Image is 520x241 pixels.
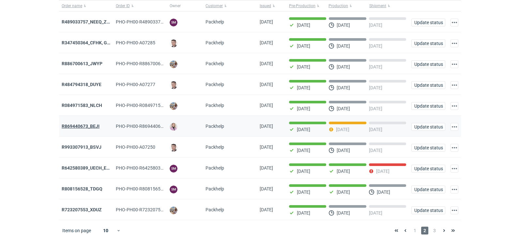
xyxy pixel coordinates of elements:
button: Actions [451,102,458,110]
span: PHO-PH00-A07285 [116,40,155,45]
img: Michał Palasek [170,206,177,214]
p: [DATE] [337,85,350,90]
p: [DATE] [376,169,390,174]
a: R084971583_NLCH [62,103,102,108]
button: Issued [257,1,286,11]
figcaption: SM [170,19,177,26]
p: [DATE] [337,210,350,216]
figcaption: SM [170,186,177,193]
span: Customer [206,3,223,8]
button: Pre-Production [286,1,327,11]
p: [DATE] [369,127,382,132]
button: Update status [411,186,445,193]
span: Packhelp [206,19,224,24]
img: Maciej Sikora [170,39,177,47]
button: Actions [451,123,458,131]
a: R808156528_TDGQ [62,186,102,191]
p: [DATE] [336,127,349,132]
p: [DATE] [297,23,310,28]
a: R347450364_CFHK, GKSJ [62,40,115,45]
img: Maciej Sikora [170,144,177,152]
span: PHO-PH00-R642580389_UECH_ESJL [116,165,192,171]
a: R489033757_NEEQ_ZVYP_WVPK_PHVG_SDDZ_GAYC [62,19,172,24]
span: Update status [414,145,442,150]
button: Actions [451,19,458,26]
span: PHO-PH00-R869440673_BEJI [116,124,177,129]
span: Update status [414,187,442,192]
p: [DATE] [337,148,350,153]
p: [DATE] [369,85,382,90]
a: R869440673_BEJI [62,124,99,129]
button: Order name [59,1,113,11]
span: Update status [414,62,442,67]
span: Owner [170,3,181,8]
span: Update status [414,41,442,46]
span: Order name [62,3,82,8]
span: Items on page [62,227,91,234]
button: Update status [411,39,445,47]
a: R484794318_DUYE [62,82,101,87]
p: [DATE] [369,64,382,69]
span: Shipment [369,3,386,8]
span: 24/09/2025 [260,103,273,108]
span: 25/09/2025 [260,40,273,45]
p: [DATE] [337,169,350,174]
button: Customer [203,1,257,11]
span: Update status [414,104,442,108]
p: [DATE] [369,148,382,153]
button: Production [327,1,368,11]
button: Actions [451,144,458,152]
button: Update status [411,19,445,26]
span: Packhelp [206,165,224,171]
p: [DATE] [297,210,310,216]
span: PHO-PH00-A07250 [116,144,155,150]
button: Shipment [368,1,409,11]
span: PHO-PH00-R489033757_NEEQ_ZVYP_WVPK_PHVG_SDDZ_GAYC [116,19,248,24]
p: [DATE] [369,210,382,216]
a: R723207553_XDUZ [62,207,102,212]
p: [DATE] [337,23,350,28]
span: Issued [260,3,271,8]
button: Actions [451,39,458,47]
strong: R993307913_BSVJ [62,144,101,150]
p: [DATE] [297,43,310,49]
figcaption: SM [170,165,177,173]
a: R642580389_UECH_ESJL [62,165,115,171]
span: 18/09/2025 [260,165,273,171]
button: Update status [411,165,445,173]
img: Klaudia Wiśniewska [170,123,177,131]
img: Maciej Sikora [170,81,177,89]
span: Update status [414,83,442,87]
span: 24/09/2025 [260,82,273,87]
span: Packhelp [206,61,224,66]
p: [DATE] [297,148,310,153]
p: [DATE] [297,85,310,90]
img: Michał Palasek [170,60,177,68]
p: [DATE] [369,106,382,111]
span: PHO-PH00-R886700613_JWYP [116,61,180,66]
span: Packhelp [206,186,224,191]
span: 17/09/2025 [260,186,273,191]
span: Pre-Production [289,3,315,8]
span: Packhelp [206,103,224,108]
span: Packhelp [206,40,224,45]
span: 18/09/2025 [260,144,273,150]
button: Actions [451,165,458,173]
p: [DATE] [337,189,350,195]
button: Actions [451,60,458,68]
button: Update status [411,123,445,131]
button: Actions [451,186,458,193]
button: Update status [411,144,445,152]
span: Packhelp [206,207,224,212]
span: PHO-PH00-A07277 [116,82,155,87]
span: PHO-PH00-R808156528_TDGQ [116,186,180,191]
p: [DATE] [297,106,310,111]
